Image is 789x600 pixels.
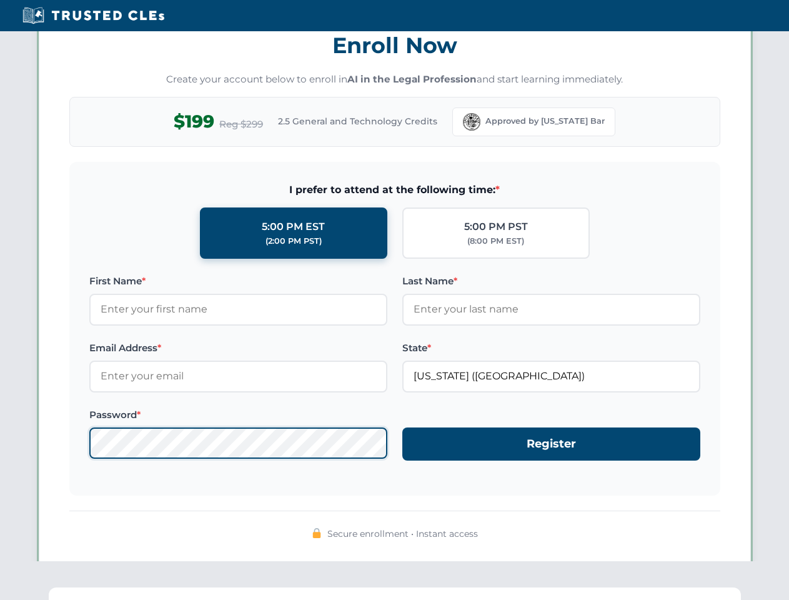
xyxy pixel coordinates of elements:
[463,113,480,131] img: Florida Bar
[347,73,477,85] strong: AI in the Legal Profession
[402,427,700,461] button: Register
[402,361,700,392] input: Florida (FL)
[89,341,387,356] label: Email Address
[89,361,387,392] input: Enter your email
[265,235,322,247] div: (2:00 PM PST)
[467,235,524,247] div: (8:00 PM EST)
[89,182,700,198] span: I prefer to attend at the following time:
[19,6,168,25] img: Trusted CLEs
[312,528,322,538] img: 🔒
[485,115,605,127] span: Approved by [US_STATE] Bar
[89,294,387,325] input: Enter your first name
[327,527,478,541] span: Secure enrollment • Instant access
[174,107,214,136] span: $199
[278,114,437,128] span: 2.5 General and Technology Credits
[219,117,263,132] span: Reg $299
[69,26,720,65] h3: Enroll Now
[69,72,720,87] p: Create your account below to enroll in and start learning immediately.
[402,274,700,289] label: Last Name
[89,407,387,422] label: Password
[402,294,700,325] input: Enter your last name
[89,274,387,289] label: First Name
[464,219,528,235] div: 5:00 PM PST
[262,219,325,235] div: 5:00 PM EST
[402,341,700,356] label: State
